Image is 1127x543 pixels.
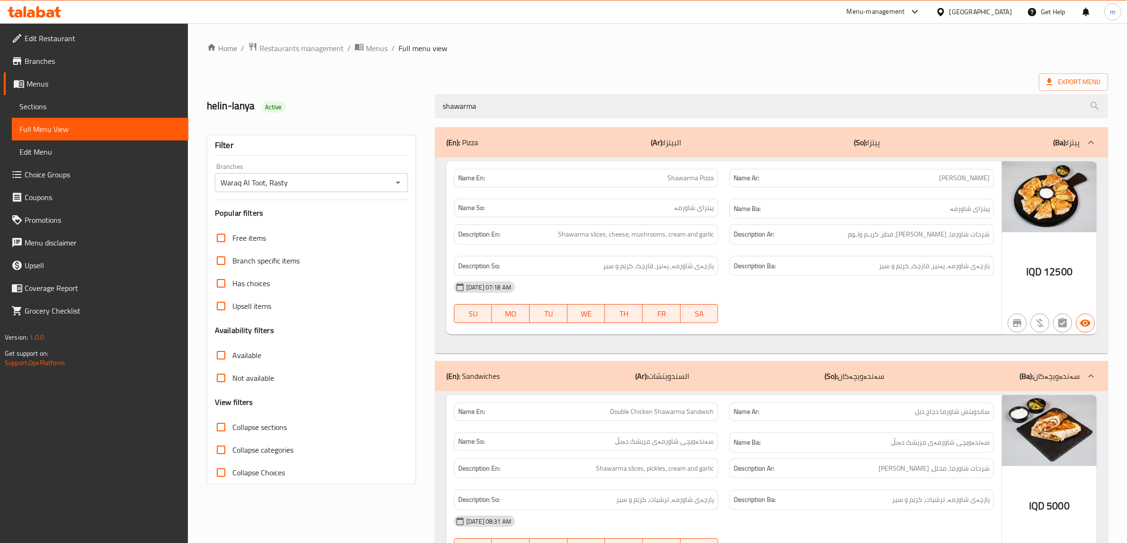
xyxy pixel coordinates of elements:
[848,228,990,240] span: شرحات شاورما، جبنة، فطر، كريـم وثـوم
[454,304,492,323] button: SU
[635,370,689,382] p: السندويتشات
[232,232,266,244] span: Free items
[684,307,715,321] span: SA
[1053,314,1072,333] button: Not has choices
[610,407,714,417] span: Double Chicken Shawarma Sandwich
[879,463,990,474] span: شرحات شاورما، مخلل، كريم وثوم
[4,186,188,209] a: Coupons
[399,43,447,54] span: Full menu view
[647,307,677,321] span: FR
[568,304,605,323] button: WE
[435,127,1108,158] div: (En): Pizza(Ar):البيتزا(So):پیتزا(Ba):پیتزا
[435,94,1108,118] input: search
[1053,137,1080,148] p: پیتزا
[1053,135,1067,149] b: (Ba):
[915,407,990,417] span: ساندويتش شاورما دجاج دبل
[232,467,285,478] span: Collapse Choices
[1008,314,1027,333] button: Not branch specific item
[854,137,880,148] p: پیتزا
[462,283,515,292] span: [DATE] 07:18 AM
[4,299,188,322] a: Grocery Checklist
[12,140,188,163] a: Edit Menu
[27,78,181,89] span: Menus
[458,260,500,272] strong: Description So:
[1039,73,1108,91] span: Export Menu
[847,6,905,18] div: Menu-management
[259,43,344,54] span: Restaurants management
[891,437,990,448] span: سەندەویچی شاورمەی مریشک دەبڵ
[950,203,990,215] span: پیتزای شاورمە
[458,307,488,321] span: SU
[4,209,188,231] a: Promotions
[232,444,293,455] span: Collapse categories
[825,370,884,382] p: سەندەویچەکان
[232,278,270,289] span: Has choices
[458,203,485,213] strong: Name So:
[492,304,530,323] button: MO
[458,407,485,417] strong: Name En:
[635,369,648,383] b: (Ar):
[615,437,714,447] span: سەندەویچی شاورمەی مریشک دەبڵ
[207,42,1108,54] nav: breadcrumb
[232,255,300,266] span: Branch specific items
[19,101,181,112] span: Sections
[892,494,990,506] span: پارچەی شاورمە، ترشیات، کرێم و سیر
[596,463,714,474] span: Shawarma slices, pickles, cream and garlic
[825,369,838,383] b: (So):
[4,277,188,299] a: Coverage Report
[734,203,761,215] strong: Name Ba:
[1020,369,1033,383] b: (Ba):
[1002,395,1097,466] img: Waraq_Al_Toot_Double_Chic638870540334491498.jpg
[435,158,1108,354] div: (En): Pizza(Ar):البيتزا(So):پیتزا(Ba):پیتزا
[25,305,181,316] span: Grocery Checklist
[667,173,714,183] span: Shawarma Pizza
[603,260,714,272] span: پارچەی شاورمە, پەنیر, قارچک, کرێم و سیر
[207,43,237,54] a: Home
[1026,263,1042,281] span: IQD
[19,146,181,158] span: Edit Menu
[854,135,868,149] b: (So):
[366,43,388,54] span: Menus
[355,42,388,54] a: Menus
[232,372,274,384] span: Not available
[4,163,188,186] a: Choice Groups
[29,331,44,343] span: 1.0.0
[734,228,774,240] strong: Description Ar:
[446,137,478,148] p: Pizza
[4,72,188,95] a: Menus
[4,50,188,72] a: Branches
[232,300,271,312] span: Upsell items
[215,208,408,219] h3: Popular filters
[458,228,500,240] strong: Description En:
[25,260,181,271] span: Upsell
[261,103,286,112] span: Active
[5,357,65,369] a: Support.OpsPlatform
[458,437,485,447] strong: Name So:
[950,7,1012,17] div: [GEOGRAPHIC_DATA]
[643,304,681,323] button: FR
[651,137,681,148] p: البيتزا
[232,421,287,433] span: Collapse sections
[1047,497,1070,515] span: 5000
[734,173,759,183] strong: Name Ar:
[1044,263,1073,281] span: 12500
[391,176,405,189] button: Open
[446,369,460,383] b: (En):
[1029,497,1045,515] span: IQD
[215,325,274,336] h3: Availability filters
[25,33,181,44] span: Edit Restaurant
[533,307,564,321] span: TU
[1110,7,1116,17] span: m
[391,43,395,54] li: /
[609,307,639,321] span: TH
[215,397,253,408] h3: View filters
[19,123,181,135] span: Full Menu View
[651,135,664,149] b: (Ar):
[207,99,424,113] h2: helin-lanya
[496,307,526,321] span: MO
[25,169,181,180] span: Choice Groups
[558,228,714,240] span: Shawarma slices, cheese, mushrooms, cream and garlic
[446,370,500,382] p: Sandwiches
[462,517,515,526] span: [DATE] 08:31 AM
[5,331,28,343] span: Version:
